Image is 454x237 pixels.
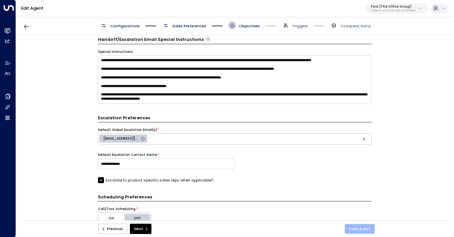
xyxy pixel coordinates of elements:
[172,23,206,29] span: Sales Preferences
[345,224,375,234] button: Save & Exit
[98,177,214,183] label: Escalate to product specific sales reps when applicable?
[371,9,416,12] p: 24bbb2f3-cf28-4415-a26f-20e170838bf4
[98,36,204,43] h3: Handoff/Escalation Email Special Instructions
[206,36,210,43] span: Provide any specific instructions for the content of handoff or escalation emails. These notes gu...
[130,224,151,234] button: Next
[340,23,371,29] span: Company Data
[98,213,125,224] button: On
[98,50,133,54] label: Special Instructions
[292,23,308,29] span: Triggers
[110,23,140,29] span: Configurations
[21,5,44,11] a: Edit Agent
[366,3,428,14] button: Fora (The Office Group)24bbb2f3-cf28-4415-a26f-20e170838bf4
[99,135,147,143] div: [EMAIL_ADDRESS][DOMAIN_NAME]
[371,5,416,9] p: Fora (The Office Group)
[98,194,372,201] h3: Scheduling Preferences
[98,153,157,157] label: Default Escalation Contact Name
[360,135,368,143] button: Clear
[99,136,143,141] span: [EMAIL_ADDRESS][DOMAIN_NAME]
[239,23,260,29] span: Objectives
[98,213,151,224] div: Platform
[98,128,157,132] label: Default Global Escalation Email(s)
[98,207,136,211] label: Call/Tour Scheduling
[125,213,151,224] button: Off
[98,224,128,234] button: Previous
[98,115,372,122] h3: Escalation Preferences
